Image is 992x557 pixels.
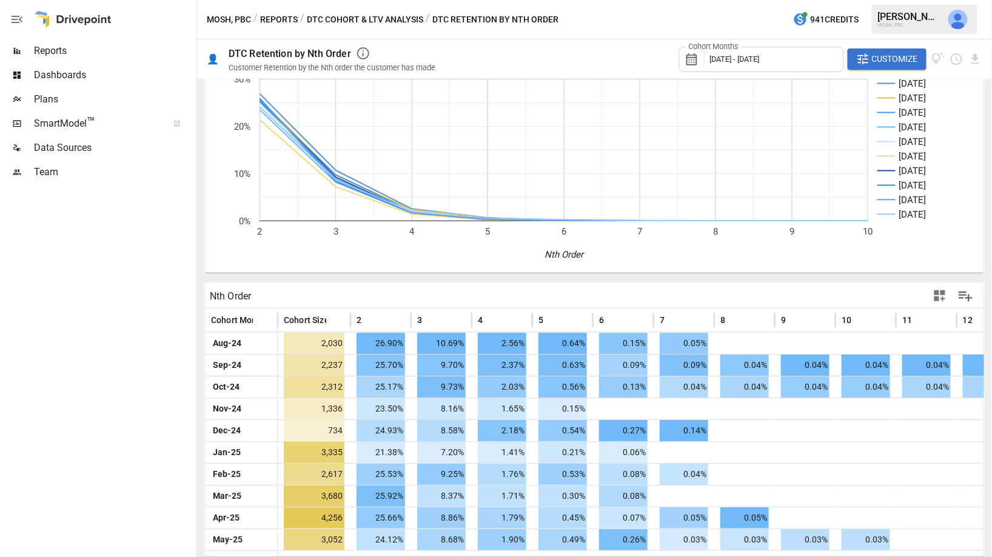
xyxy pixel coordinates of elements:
button: Sort [363,312,380,329]
span: 0.15% [538,398,587,419]
button: Sort [545,312,561,329]
button: Sort [913,312,930,329]
div: MOSH, PBC [878,22,941,28]
span: 0.45% [538,507,587,529]
svg: A chart. [205,55,985,273]
text: 30% [234,74,250,85]
span: 0.05% [660,507,708,529]
span: 0.04% [720,376,769,398]
text: 20% [234,121,250,132]
span: Feb-25 [211,464,243,485]
span: 9.25% [417,464,466,485]
span: 25.17% [357,376,405,398]
text: [DATE] [899,195,927,205]
text: [DATE] [899,93,927,104]
button: Sort [853,312,870,329]
span: Dashboards [34,68,194,82]
text: 0% [239,216,250,227]
span: 8.68% [417,529,466,550]
span: 0.04% [781,355,829,376]
span: 10.69% [417,333,466,354]
span: 0.63% [538,355,587,376]
span: 3,335 [284,442,344,463]
span: Cohort Size [284,314,329,326]
span: 0.04% [781,376,829,398]
span: 0.09% [599,355,648,376]
span: 6 [599,314,604,326]
text: 4 [409,226,415,237]
span: 1.90% [478,529,526,550]
span: 0.04% [902,376,951,398]
span: 0.27% [599,420,648,441]
span: [DATE] - [DATE] [710,55,760,64]
span: 0.03% [720,529,769,550]
text: [DATE] [899,122,927,133]
span: 10 [842,314,851,326]
span: Plans [34,92,194,107]
button: Manage Columns [952,282,979,310]
span: Mar-25 [211,485,243,507]
span: Oct-24 [211,376,241,398]
span: 25.92% [357,485,405,507]
div: / [426,12,430,27]
span: 5 [538,314,543,326]
text: 8 [714,226,719,237]
span: 1,336 [284,398,344,419]
span: 0.03% [781,529,829,550]
span: 0.04% [720,355,769,376]
div: Jeff Gamsey [948,10,968,29]
span: 0.04% [842,376,890,398]
span: Cohort Month [211,314,265,326]
span: 0.08% [599,464,648,485]
span: 4,256 [284,507,344,529]
button: Sort [726,312,743,329]
span: 2,312 [284,376,344,398]
span: Team [34,165,194,179]
span: 0.13% [599,376,648,398]
button: 941Credits [788,8,864,31]
button: Sort [484,312,501,329]
span: Data Sources [34,141,194,155]
span: 1.71% [478,485,526,507]
span: 9.73% [417,376,466,398]
span: 2.37% [478,355,526,376]
div: Customer Retention by the Nth order the customer has made [229,63,435,72]
button: DTC Cohort & LTV Analysis [307,12,423,27]
div: / [253,12,258,27]
span: 0.03% [842,529,890,550]
span: 8.37% [417,485,466,507]
button: MOSH, PBC [207,12,251,27]
button: Sort [787,312,804,329]
span: Nov-24 [211,398,243,419]
button: View documentation [931,48,945,70]
span: 0.04% [842,355,890,376]
span: ™ [87,115,95,130]
span: Reports [34,44,194,58]
text: 2 [258,226,263,237]
text: [DATE] [899,209,927,220]
div: / [300,12,304,27]
span: 0.64% [538,333,587,354]
span: 7.20% [417,442,466,463]
span: 0.04% [660,376,708,398]
span: 24.12% [357,529,405,550]
button: Jeff Gamsey [941,2,975,36]
span: 0.06% [599,442,648,463]
span: 0.56% [538,376,587,398]
span: 2,237 [284,355,344,376]
span: 0.07% [599,507,648,529]
span: 2.03% [478,376,526,398]
span: 0.05% [720,507,769,529]
span: 26.90% [357,333,405,354]
span: 25.66% [357,507,405,529]
span: 2,617 [284,464,344,485]
span: 2,030 [284,333,344,354]
button: Sort [666,312,683,329]
text: 10 [863,226,873,237]
span: 0.08% [599,485,648,507]
span: 0.26% [599,529,648,550]
text: [DATE] [899,165,927,176]
text: 5 [486,226,491,237]
span: 0.14% [660,420,708,441]
span: 7 [660,314,665,326]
